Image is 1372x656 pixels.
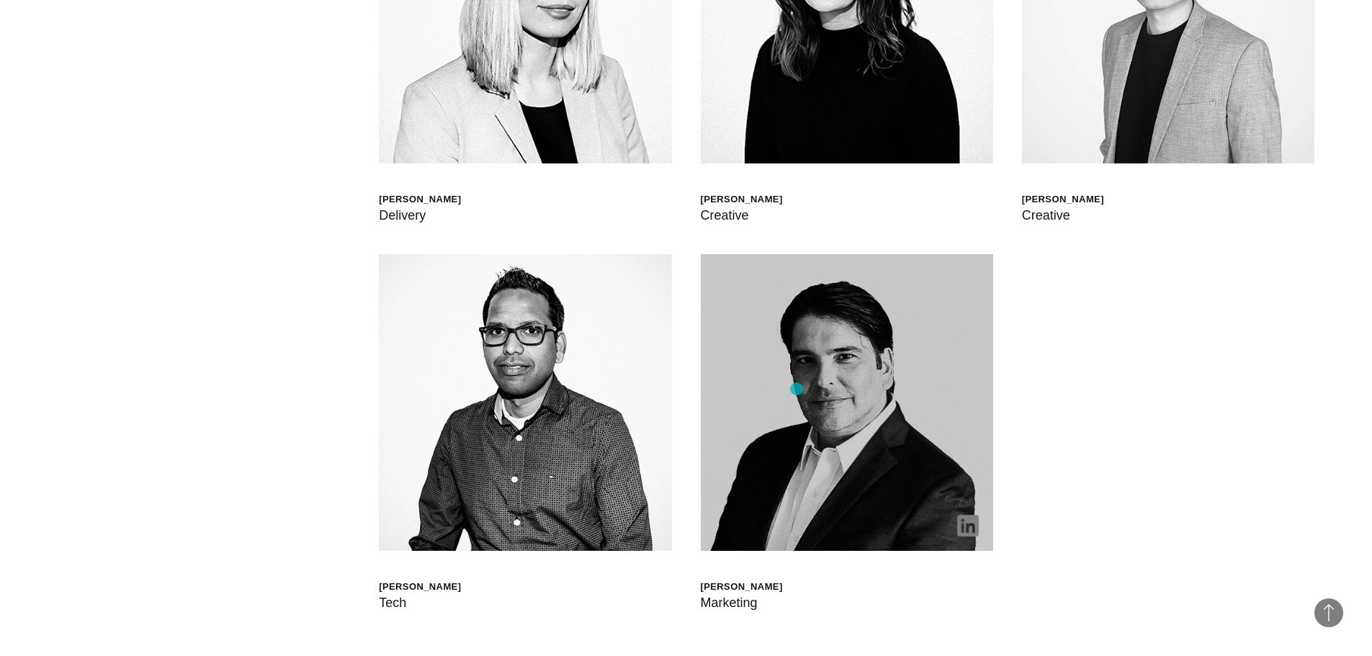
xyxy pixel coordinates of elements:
div: Marketing [701,593,783,613]
div: Creative [701,205,783,225]
button: Back to Top [1314,598,1343,627]
div: [PERSON_NAME] [379,193,461,205]
div: [PERSON_NAME] [379,580,461,593]
img: Santhana Krishnan [379,254,671,551]
img: Mauricio Sauma [701,254,993,551]
div: Tech [379,593,461,613]
div: [PERSON_NAME] [1022,193,1104,205]
div: Delivery [379,205,461,225]
div: [PERSON_NAME] [701,580,783,593]
div: Creative [1022,205,1104,225]
div: [PERSON_NAME] [701,193,783,205]
img: linkedin-born.png [957,515,979,536]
